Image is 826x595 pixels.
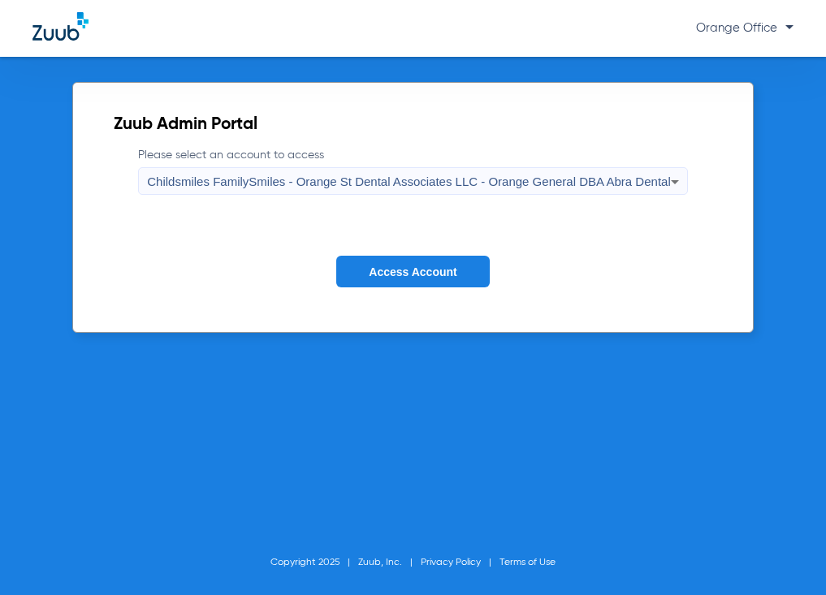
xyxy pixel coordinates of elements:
button: Access Account [336,256,489,287]
span: Access Account [369,265,456,278]
img: Zuub Logo [32,12,89,41]
span: Childsmiles FamilySmiles - Orange St Dental Associates LLC - Orange General DBA Abra Dental [147,175,670,188]
h2: Zuub Admin Portal [114,117,711,133]
a: Privacy Policy [421,558,481,567]
li: Zuub, Inc. [358,554,421,571]
li: Copyright 2025 [270,554,358,571]
span: Orange Office [696,22,794,34]
label: Please select an account to access [138,147,687,195]
a: Terms of Use [499,558,556,567]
